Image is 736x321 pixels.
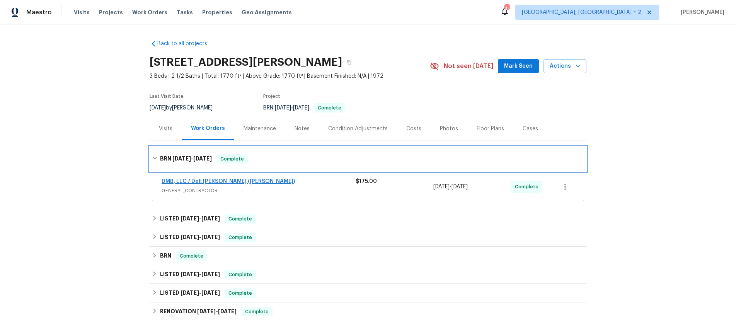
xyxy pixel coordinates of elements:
div: Floor Plans [477,125,504,133]
h6: LISTED [160,214,220,224]
h2: [STREET_ADDRESS][PERSON_NAME] [150,58,342,66]
div: Cases [523,125,538,133]
span: [DATE] [218,309,237,314]
span: - [181,234,220,240]
h6: BRN [160,154,212,164]
h6: LISTED [160,233,220,242]
span: [DATE] [181,290,199,295]
div: Photos [440,125,458,133]
span: - [275,105,309,111]
button: Actions [543,59,586,73]
span: [DATE] [181,271,199,277]
span: Geo Assignments [242,9,292,16]
h6: LISTED [160,270,220,279]
span: [DATE] [181,234,199,240]
span: Visits [74,9,90,16]
button: Copy Address [342,55,356,69]
span: Complete [315,106,344,110]
span: [DATE] [451,184,468,190]
span: Projects [99,9,123,16]
span: Complete [225,271,255,278]
a: DMB, LLC / Dell [PERSON_NAME] ([PERSON_NAME]) [162,179,295,184]
span: Last Visit Date [150,94,184,99]
span: Tasks [177,10,193,15]
div: 41 [504,5,509,12]
span: [PERSON_NAME] [678,9,724,16]
span: BRN [263,105,345,111]
h6: LISTED [160,289,220,298]
span: [DATE] [197,309,216,314]
div: LISTED [DATE]-[DATE]Complete [150,228,586,247]
span: [DATE] [293,105,309,111]
span: Properties [202,9,232,16]
span: Complete [225,234,255,241]
span: Complete [225,289,255,297]
span: [DATE] [172,156,191,161]
span: [DATE] [433,184,450,190]
span: Complete [225,215,255,223]
span: Not seen [DATE] [444,62,493,70]
div: Visits [159,125,172,133]
div: RENOVATION [DATE]-[DATE]Complete [150,302,586,321]
span: Project [263,94,280,99]
span: - [181,271,220,277]
span: Maestro [26,9,52,16]
span: 3 Beds | 2 1/2 Baths | Total: 1770 ft² | Above Grade: 1770 ft² | Basement Finished: N/A | 1972 [150,72,430,80]
span: $175.00 [356,179,377,184]
span: [DATE] [150,105,166,111]
div: LISTED [DATE]-[DATE]Complete [150,265,586,284]
span: [DATE] [201,271,220,277]
a: Back to all projects [150,40,224,48]
span: - [181,290,220,295]
span: GENERAL_CONTRACTOR [162,187,356,195]
div: BRN Complete [150,247,586,265]
span: - [197,309,237,314]
span: - [172,156,212,161]
span: Complete [177,252,206,260]
span: [DATE] [201,216,220,221]
span: [DATE] [275,105,291,111]
div: LISTED [DATE]-[DATE]Complete [150,284,586,302]
span: Complete [515,183,542,191]
span: [DATE] [201,290,220,295]
span: Complete [242,308,272,316]
div: Notes [295,125,310,133]
h6: RENOVATION [160,307,237,316]
h6: BRN [160,251,171,261]
span: Work Orders [132,9,167,16]
div: Costs [406,125,421,133]
span: Complete [217,155,247,163]
div: by [PERSON_NAME] [150,103,222,113]
span: - [181,216,220,221]
span: [DATE] [201,234,220,240]
span: [DATE] [193,156,212,161]
div: Work Orders [191,125,225,132]
div: Condition Adjustments [328,125,388,133]
button: Mark Seen [498,59,539,73]
div: LISTED [DATE]-[DATE]Complete [150,210,586,228]
span: Actions [550,61,580,71]
span: [GEOGRAPHIC_DATA], [GEOGRAPHIC_DATA] + 2 [522,9,641,16]
span: [DATE] [181,216,199,221]
div: Maintenance [244,125,276,133]
span: - [433,183,468,191]
span: Mark Seen [504,61,533,71]
div: BRN [DATE]-[DATE]Complete [150,147,586,171]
